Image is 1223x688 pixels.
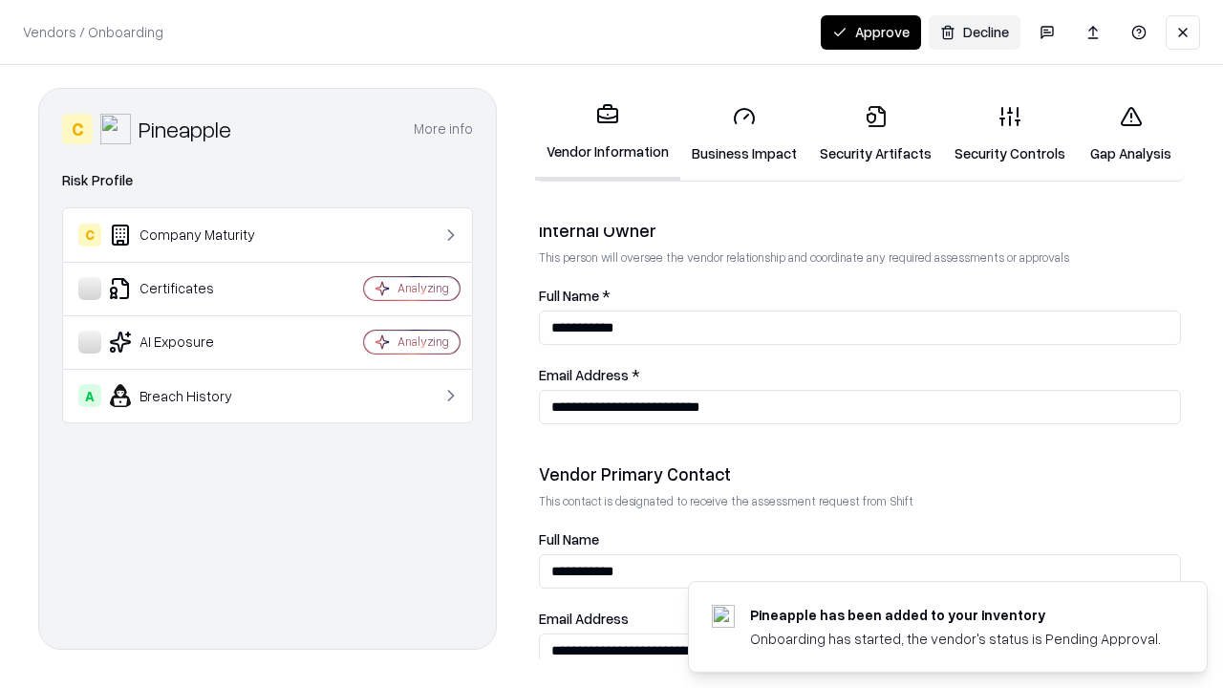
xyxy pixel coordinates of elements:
[139,114,231,144] div: Pineapple
[1077,90,1185,179] a: Gap Analysis
[539,249,1181,266] p: This person will oversee the vendor relationship and coordinate any required assessments or appro...
[78,277,307,300] div: Certificates
[821,15,921,50] button: Approve
[539,219,1181,242] div: Internal Owner
[943,90,1077,179] a: Security Controls
[539,612,1181,626] label: Email Address
[750,605,1161,625] div: Pineapple has been added to your inventory
[100,114,131,144] img: Pineapple
[397,333,449,350] div: Analyzing
[680,90,808,179] a: Business Impact
[750,629,1161,649] div: Onboarding has started, the vendor's status is Pending Approval.
[78,224,101,247] div: C
[539,368,1181,382] label: Email Address *
[78,384,307,407] div: Breach History
[539,462,1181,485] div: Vendor Primary Contact
[539,289,1181,303] label: Full Name *
[539,493,1181,509] p: This contact is designated to receive the assessment request from Shift
[535,88,680,181] a: Vendor Information
[539,532,1181,547] label: Full Name
[78,384,101,407] div: A
[414,112,473,146] button: More info
[808,90,943,179] a: Security Artifacts
[62,169,473,192] div: Risk Profile
[397,280,449,296] div: Analyzing
[712,605,735,628] img: pineappleenergy.com
[23,22,163,42] p: Vendors / Onboarding
[62,114,93,144] div: C
[78,224,307,247] div: Company Maturity
[929,15,1020,50] button: Decline
[78,331,307,354] div: AI Exposure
